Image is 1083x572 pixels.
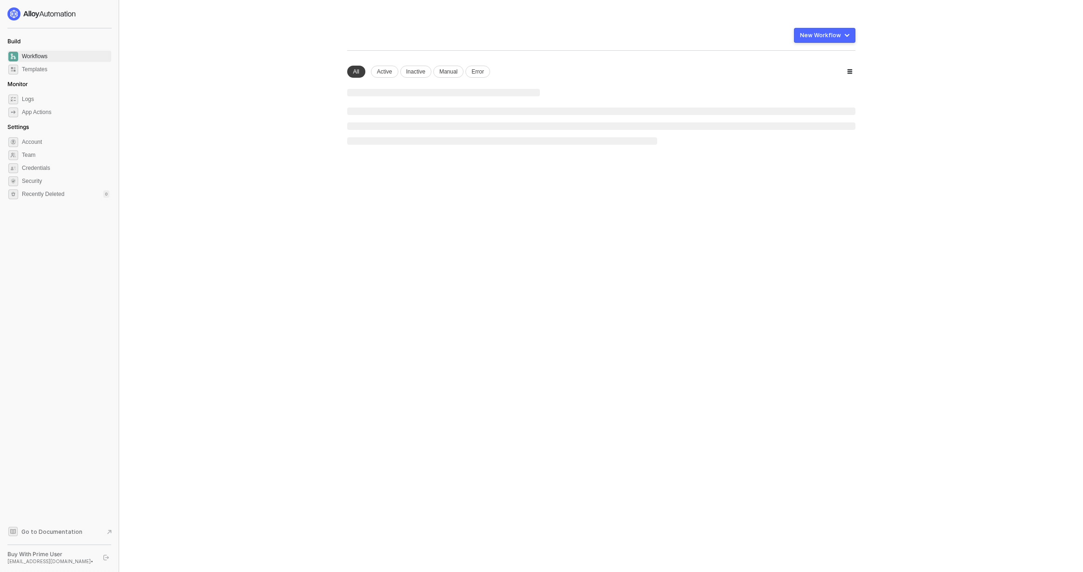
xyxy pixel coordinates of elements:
[22,190,64,198] span: Recently Deleted
[8,94,18,104] span: icon-logs
[22,149,109,161] span: Team
[400,66,431,78] div: Inactive
[103,190,109,198] div: 0
[347,66,365,78] div: All
[7,558,95,565] div: [EMAIL_ADDRESS][DOMAIN_NAME] •
[7,7,111,20] a: logo
[8,189,18,199] span: settings
[7,38,20,45] span: Build
[22,64,109,75] span: Templates
[22,51,109,62] span: Workflows
[7,123,29,130] span: Settings
[371,66,398,78] div: Active
[8,108,18,117] span: icon-app-actions
[8,163,18,173] span: credentials
[7,551,95,558] div: Buy With Prime User
[8,137,18,147] span: settings
[105,527,114,537] span: document-arrow
[21,528,82,536] span: Go to Documentation
[433,66,464,78] div: Manual
[22,175,109,187] span: Security
[8,176,18,186] span: security
[8,150,18,160] span: team
[794,28,855,43] button: New Workflow
[22,136,109,148] span: Account
[800,32,841,39] div: New Workflow
[22,162,109,174] span: Credentials
[22,94,109,105] span: Logs
[7,81,28,87] span: Monitor
[7,526,112,537] a: Knowledge Base
[103,555,109,560] span: logout
[8,65,18,74] span: marketplace
[8,52,18,61] span: dashboard
[22,108,51,116] div: App Actions
[8,527,18,536] span: documentation
[465,66,490,78] div: Error
[7,7,76,20] img: logo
